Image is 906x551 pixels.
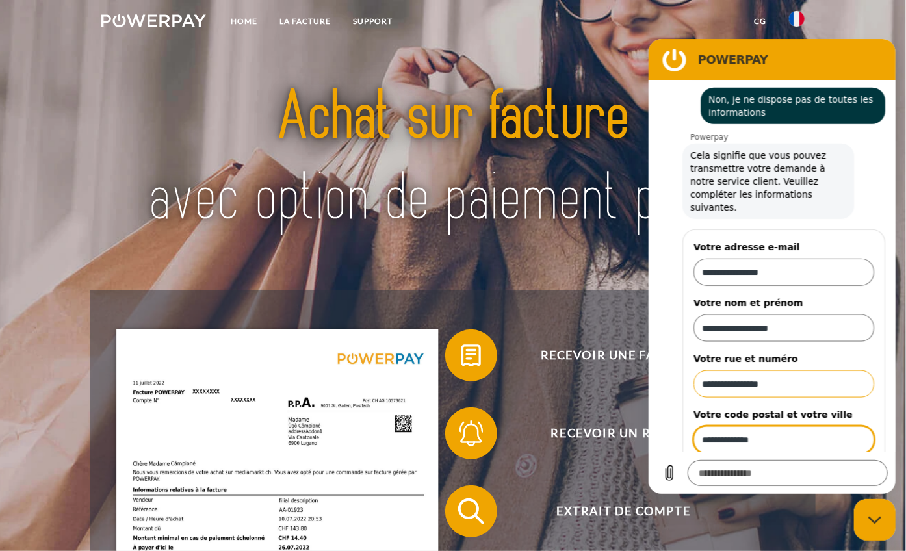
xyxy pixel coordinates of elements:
a: LA FACTURE [268,10,342,33]
a: Home [220,10,268,33]
span: Recevoir un rappel? [464,407,783,459]
a: CG [744,10,778,33]
button: Extrait de compte [445,485,783,537]
span: Recevoir une facture ? [464,329,783,381]
img: title-powerpay_fr.svg [136,55,770,262]
a: Support [342,10,404,33]
img: qb_bill.svg [455,339,487,372]
button: Recevoir une facture ? [445,329,783,381]
iframe: Bouton de lancement de la fenêtre de messagerie, conversation en cours [854,499,896,541]
img: logo-powerpay-white.svg [101,14,206,27]
img: qb_bell.svg [455,417,487,450]
button: Recevoir un rappel? [445,407,783,459]
span: Extrait de compte [464,485,783,537]
iframe: Fenêtre de messagerie [649,39,896,494]
img: qb_search.svg [455,495,487,528]
img: fr [789,11,805,27]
